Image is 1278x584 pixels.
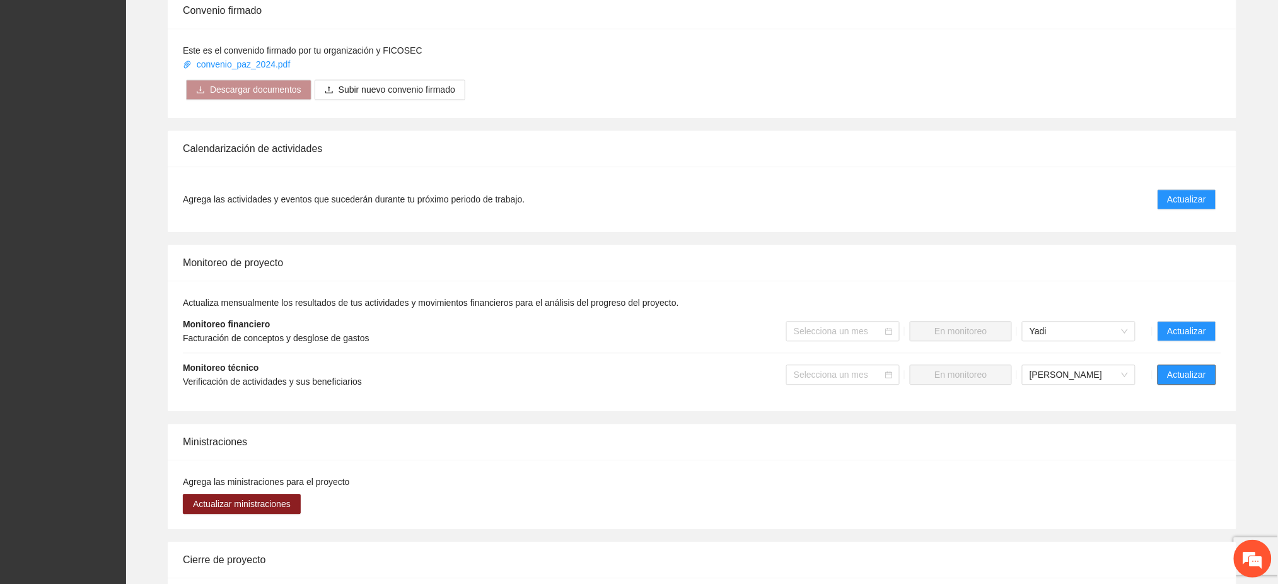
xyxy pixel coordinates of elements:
button: downloadDescargar documentos [186,79,311,100]
button: Actualizar ministraciones [183,494,301,514]
strong: Monitoreo técnico [183,363,259,373]
span: Yadi [1030,322,1128,341]
a: convenio_paz_2024.pdf [183,59,293,69]
span: Subir nuevo convenio firmado [339,83,455,96]
button: Actualizar [1158,365,1216,385]
span: download [196,85,205,95]
span: calendar [885,371,893,378]
span: Agrega las actividades y eventos que sucederán durante tu próximo periodo de trabajo. [183,192,525,206]
div: Ministraciones [183,424,1221,460]
span: upload [325,85,334,95]
span: Actualizar [1168,324,1206,338]
span: Facturación de conceptos y desglose de gastos [183,333,369,343]
textarea: Escriba su mensaje y pulse “Intro” [6,344,240,388]
span: Actualizar [1168,192,1206,206]
span: Cassandra [1030,365,1128,384]
div: Calendarización de actividades [183,131,1221,166]
span: Este es el convenido firmado por tu organización y FICOSEC [183,45,422,55]
span: Actualizar [1168,368,1206,382]
span: Descargar documentos [210,83,301,96]
div: Cierre de proyecto [183,542,1221,578]
strong: Monitoreo financiero [183,319,270,329]
span: Agrega las ministraciones para el proyecto [183,477,350,487]
div: Monitoreo de proyecto [183,245,1221,281]
div: Chatee con nosotros ahora [66,64,212,81]
a: Actualizar ministraciones [183,499,301,509]
span: Verificación de actividades y sus beneficiarios [183,377,362,387]
span: calendar [885,327,893,335]
button: Actualizar [1158,321,1216,341]
span: Estamos en línea. [73,168,174,296]
span: Actualizar ministraciones [193,497,291,511]
span: Actualiza mensualmente los resultados de tus actividades y movimientos financieros para el anális... [183,298,679,308]
button: Actualizar [1158,189,1216,209]
div: Minimizar ventana de chat en vivo [207,6,237,37]
span: paper-clip [183,60,192,69]
button: uploadSubir nuevo convenio firmado [315,79,465,100]
span: uploadSubir nuevo convenio firmado [315,85,465,95]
